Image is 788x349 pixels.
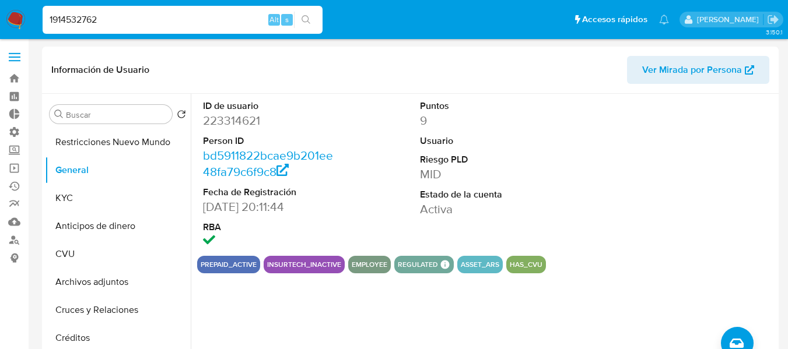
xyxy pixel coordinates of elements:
p: zoe.breuer@mercadolibre.com [697,14,763,25]
dt: ID de usuario [203,100,336,112]
button: search-icon [294,12,318,28]
button: prepaid_active [201,262,257,267]
a: Notificaciones [659,15,669,24]
button: asset_ars [461,262,499,267]
input: Buscar [66,110,167,120]
button: Archivos adjuntos [45,268,191,296]
h1: Información de Usuario [51,64,149,76]
a: bd5911822bcae9b201ee48fa79c6f9c8 [203,147,333,180]
dd: [DATE] 20:11:44 [203,199,336,215]
button: General [45,156,191,184]
span: Alt [269,14,279,25]
dt: Fecha de Registración [203,186,336,199]
dt: Riesgo PLD [420,153,553,166]
span: Accesos rápidos [582,13,647,26]
button: employee [352,262,387,267]
button: has_cvu [510,262,542,267]
button: regulated [398,262,438,267]
dt: Person ID [203,135,336,147]
dd: Activa [420,201,553,217]
button: Restricciones Nuevo Mundo [45,128,191,156]
button: Buscar [54,110,64,119]
dt: Usuario [420,135,553,147]
button: insurtech_inactive [267,262,341,267]
button: Anticipos de dinero [45,212,191,240]
dt: RBA [203,221,336,234]
span: Ver Mirada por Persona [642,56,742,84]
span: s [285,14,289,25]
a: Salir [767,13,779,26]
dd: MID [420,166,553,182]
button: Volver al orden por defecto [177,110,186,122]
button: Ver Mirada por Persona [627,56,769,84]
input: Buscar usuario o caso... [43,12,323,27]
dd: 9 [420,112,553,129]
dd: 223314621 [203,112,336,129]
button: KYC [45,184,191,212]
dt: Estado de la cuenta [420,188,553,201]
button: CVU [45,240,191,268]
dt: Puntos [420,100,553,112]
button: Cruces y Relaciones [45,296,191,324]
